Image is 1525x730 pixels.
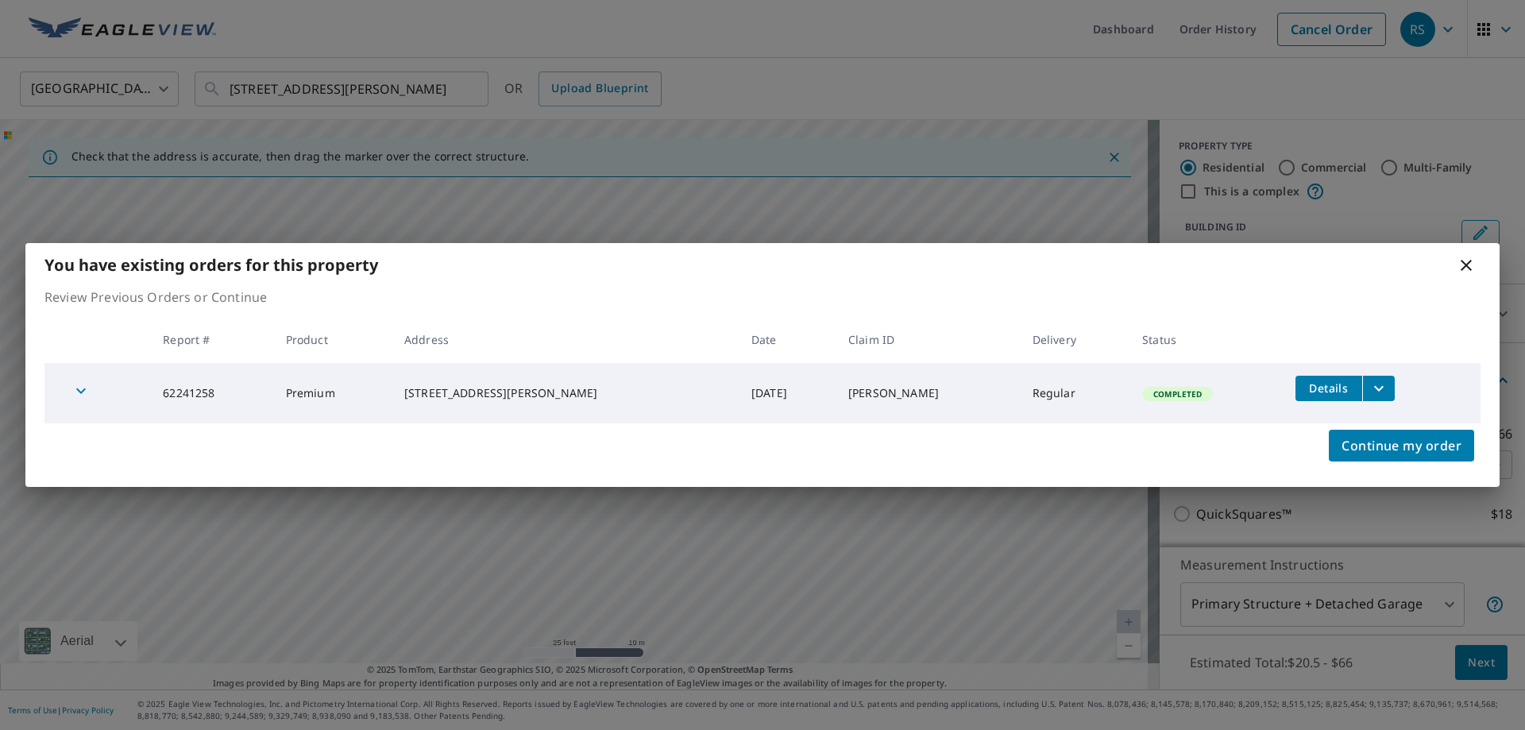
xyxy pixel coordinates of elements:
span: Continue my order [1342,435,1461,457]
td: [PERSON_NAME] [836,363,1020,423]
th: Delivery [1020,316,1129,363]
span: Completed [1144,388,1211,400]
th: Status [1129,316,1283,363]
p: Review Previous Orders or Continue [44,288,1481,307]
button: detailsBtn-62241258 [1295,376,1362,401]
th: Claim ID [836,316,1020,363]
button: filesDropdownBtn-62241258 [1362,376,1395,401]
th: Date [739,316,836,363]
th: Report # [150,316,272,363]
button: Continue my order [1329,430,1474,462]
div: [STREET_ADDRESS][PERSON_NAME] [404,385,726,401]
td: [DATE] [739,363,836,423]
th: Product [273,316,392,363]
td: 62241258 [150,363,272,423]
span: Details [1305,380,1353,396]
th: Address [392,316,739,363]
b: You have existing orders for this property [44,254,378,276]
td: Premium [273,363,392,423]
td: Regular [1020,363,1129,423]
